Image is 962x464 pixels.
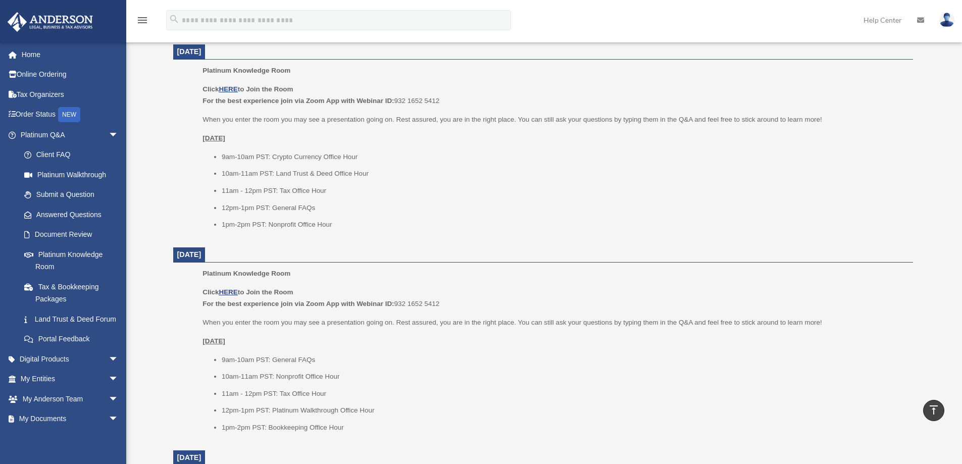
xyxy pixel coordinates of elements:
p: 932 1652 5412 [202,83,905,107]
img: User Pic [939,13,954,27]
p: When you enter the room you may see a presentation going on. Rest assured, you are in the right p... [202,114,905,126]
div: NEW [58,107,80,122]
a: HERE [219,288,237,296]
li: 1pm-2pm PST: Nonprofit Office Hour [222,219,906,231]
a: Platinum Knowledge Room [14,244,129,277]
i: menu [136,14,148,26]
span: arrow_drop_down [109,125,129,145]
b: Click to Join the Room [202,85,293,93]
span: Platinum Knowledge Room [202,270,290,277]
i: search [169,14,180,25]
a: Tax & Bookkeeping Packages [14,277,134,309]
a: Answered Questions [14,204,134,225]
u: [DATE] [202,337,225,345]
li: 9am-10am PST: General FAQs [222,354,906,366]
li: 11am - 12pm PST: Tax Office Hour [222,185,906,197]
li: 11am - 12pm PST: Tax Office Hour [222,388,906,400]
span: arrow_drop_down [109,369,129,390]
span: arrow_drop_down [109,429,129,449]
a: Submit a Question [14,185,134,205]
a: Online Ordering [7,65,134,85]
span: arrow_drop_down [109,389,129,409]
a: Digital Productsarrow_drop_down [7,349,134,369]
span: [DATE] [177,47,201,56]
b: Click to Join the Room [202,288,293,296]
img: Anderson Advisors Platinum Portal [5,12,96,32]
span: arrow_drop_down [109,349,129,370]
li: 9am-10am PST: Crypto Currency Office Hour [222,151,906,163]
a: Platinum Walkthrough [14,165,134,185]
a: Portal Feedback [14,329,134,349]
u: [DATE] [202,134,225,142]
li: 10am-11am PST: Land Trust & Deed Office Hour [222,168,906,180]
li: 1pm-2pm PST: Bookkeeping Office Hour [222,422,906,434]
a: menu [136,18,148,26]
li: 12pm-1pm PST: Platinum Walkthrough Office Hour [222,404,906,417]
a: Land Trust & Deed Forum [14,309,134,329]
li: 10am-11am PST: Nonprofit Office Hour [222,371,906,383]
p: When you enter the room you may see a presentation going on. Rest assured, you are in the right p... [202,317,905,329]
a: My Entitiesarrow_drop_down [7,369,134,389]
b: For the best experience join via Zoom App with Webinar ID: [202,300,394,307]
a: Platinum Q&Aarrow_drop_down [7,125,134,145]
b: For the best experience join via Zoom App with Webinar ID: [202,97,394,105]
span: arrow_drop_down [109,409,129,430]
span: Platinum Knowledge Room [202,67,290,74]
a: Document Review [14,225,134,245]
a: Home [7,44,134,65]
i: vertical_align_top [928,404,940,416]
a: HERE [219,85,237,93]
a: Tax Organizers [7,84,134,105]
a: Online Learningarrow_drop_down [7,429,134,449]
a: My Anderson Teamarrow_drop_down [7,389,134,409]
span: [DATE] [177,250,201,259]
span: [DATE] [177,453,201,461]
a: My Documentsarrow_drop_down [7,409,134,429]
a: Order StatusNEW [7,105,134,125]
a: Client FAQ [14,145,134,165]
p: 932 1652 5412 [202,286,905,310]
a: vertical_align_top [923,400,944,421]
li: 12pm-1pm PST: General FAQs [222,202,906,214]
